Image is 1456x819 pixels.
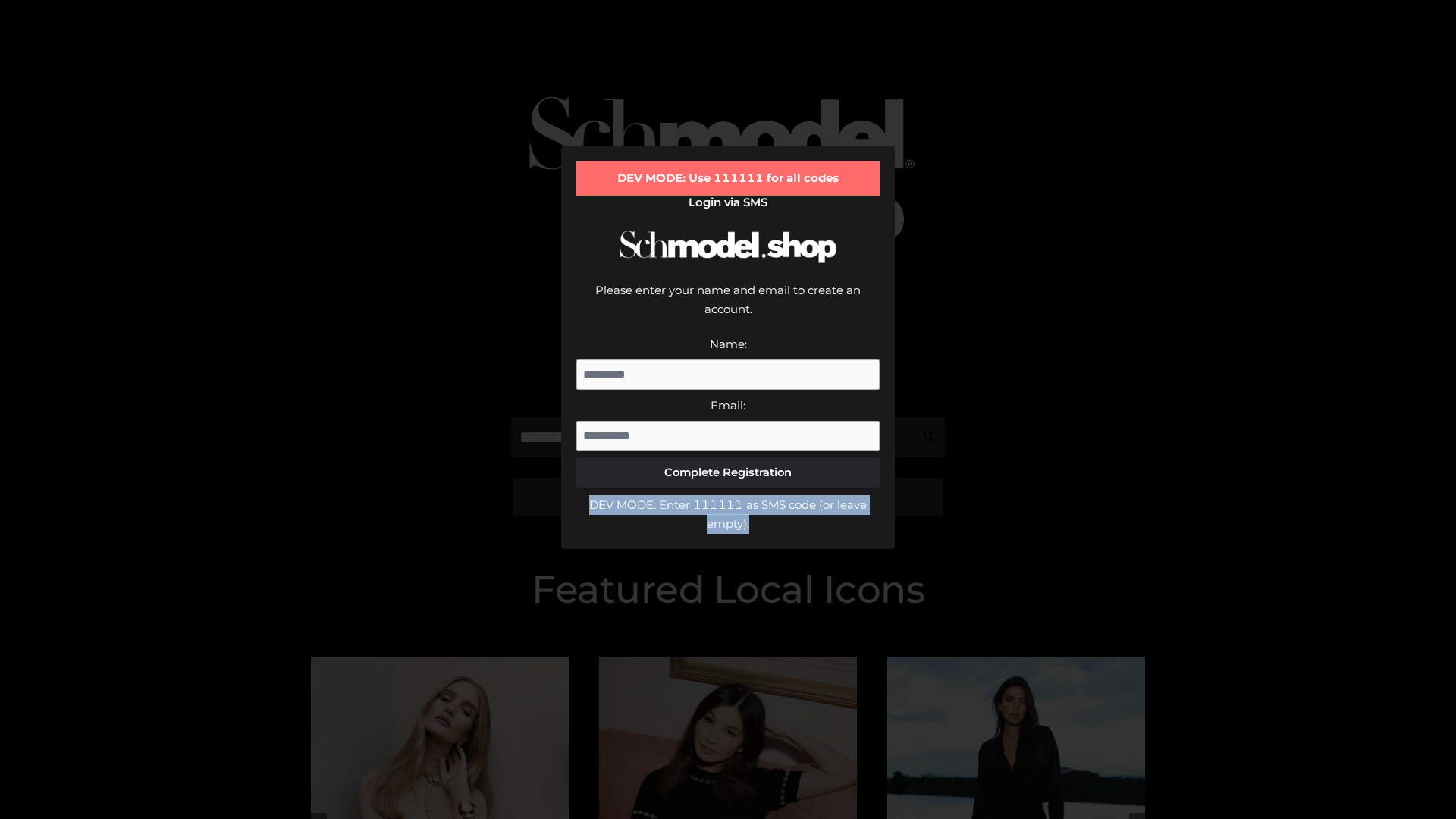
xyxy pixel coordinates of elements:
img: Schmodel Logo [614,217,842,277]
div: Please enter your name and email to create an account. [576,281,880,334]
button: Complete Registration [576,457,880,488]
div: DEV MODE: Use 111111 for all codes [576,161,880,196]
h2: Login via SMS [576,196,880,209]
div: DEV MODE: Enter 111111 as SMS code (or leave empty). [576,495,880,534]
label: Email: [711,398,745,413]
label: Name: [710,337,747,351]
